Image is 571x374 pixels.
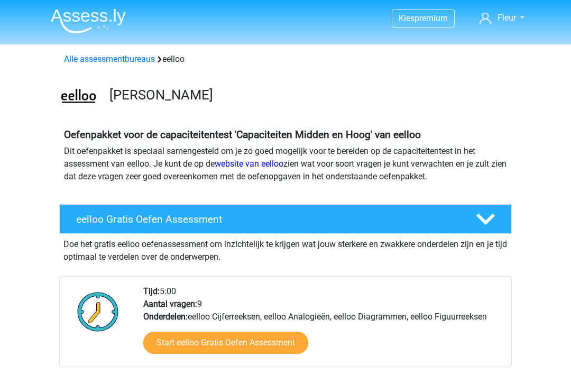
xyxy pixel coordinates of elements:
div: Doe het gratis eelloo oefenassessment om inzichtelijk te krijgen wat jouw sterkere en zwakkere on... [59,234,512,263]
div: 5:00 9 eelloo Cijferreeksen, eelloo Analogieën, eelloo Diagrammen, eelloo Figuurreeksen [135,285,511,367]
img: Klok [71,285,125,338]
a: Alle assessmentbureaus [64,54,155,64]
b: Tijd: [143,286,160,296]
span: Kies [399,13,415,23]
span: Fleur [498,13,516,23]
a: Start eelloo Gratis Oefen Assessment [143,332,308,354]
div: eelloo [60,53,511,66]
b: Aantal vragen: [143,299,197,309]
a: Fleur [475,12,529,24]
b: Onderdelen: [143,312,188,322]
span: premium [415,13,448,23]
b: Oefenpakket voor de capaciteitentest 'Capaciteiten Midden en Hoog' van eelloo [64,129,421,141]
img: eelloo.png [60,78,97,116]
a: Kiespremium [392,11,454,25]
a: eelloo Gratis Oefen Assessment [55,204,516,234]
h3: [PERSON_NAME] [109,87,503,103]
h4: eelloo Gratis Oefen Assessment [76,213,459,225]
img: Assessly [51,8,126,33]
p: Dit oefenpakket is speciaal samengesteld om je zo goed mogelijk voor te bereiden op de capaciteit... [64,145,507,183]
a: website van eelloo [215,159,283,169]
